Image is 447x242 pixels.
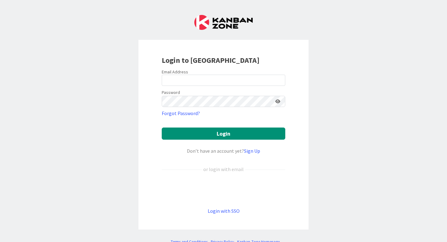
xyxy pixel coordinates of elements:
b: Login to [GEOGRAPHIC_DATA] [162,55,260,65]
div: Don’t have an account yet? [162,147,285,155]
label: Password [162,89,180,96]
img: Kanban Zone [194,15,253,30]
label: Email Address [162,69,188,75]
div: or login with email [202,165,245,173]
a: Sign Up [244,148,260,154]
button: Login [162,128,285,140]
a: Forgot Password? [162,109,200,117]
iframe: Sign in with Google Button [159,183,288,197]
a: Login with SSO [208,208,240,214]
